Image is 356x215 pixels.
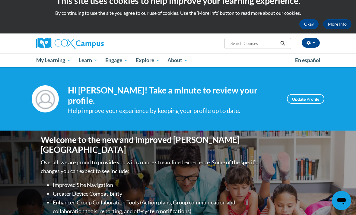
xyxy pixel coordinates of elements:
button: Okay [299,19,319,29]
a: Engage [101,53,132,67]
span: Learn [79,57,98,64]
a: About [164,53,192,67]
span: Engage [105,57,128,64]
a: Learn [75,53,102,67]
a: Explore [132,53,164,67]
p: Overall, we are proud to provide you with a more streamlined experience. Some of the specific cha... [41,158,259,175]
div: Main menu [32,53,324,67]
h4: Hi [PERSON_NAME]! Take a minute to review your profile. [68,85,278,106]
div: Help improve your experience by keeping your profile up to date. [68,106,278,116]
a: My Learning [32,53,75,67]
li: Improved Site Navigation [53,181,259,189]
span: En español [295,57,320,63]
p: By continuing to use the site you agree to our use of cookies. Use the ‘More info’ button to read... [5,10,351,16]
button: Search [278,40,287,47]
span: Explore [136,57,160,64]
iframe: Button to launch messaging window [332,191,351,210]
a: Update Profile [287,94,324,104]
input: Search Courses [230,40,278,47]
span: About [167,57,188,64]
h1: Welcome to the new and improved [PERSON_NAME][GEOGRAPHIC_DATA] [41,135,259,155]
button: Account Settings [302,38,320,48]
a: More Info [323,19,351,29]
span: My Learning [36,57,71,64]
img: Profile Image [32,85,59,112]
img: Cox Campus [36,38,104,49]
a: En español [291,54,324,67]
a: Cox Campus [36,38,125,49]
li: Greater Device Compatibility [53,189,259,198]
